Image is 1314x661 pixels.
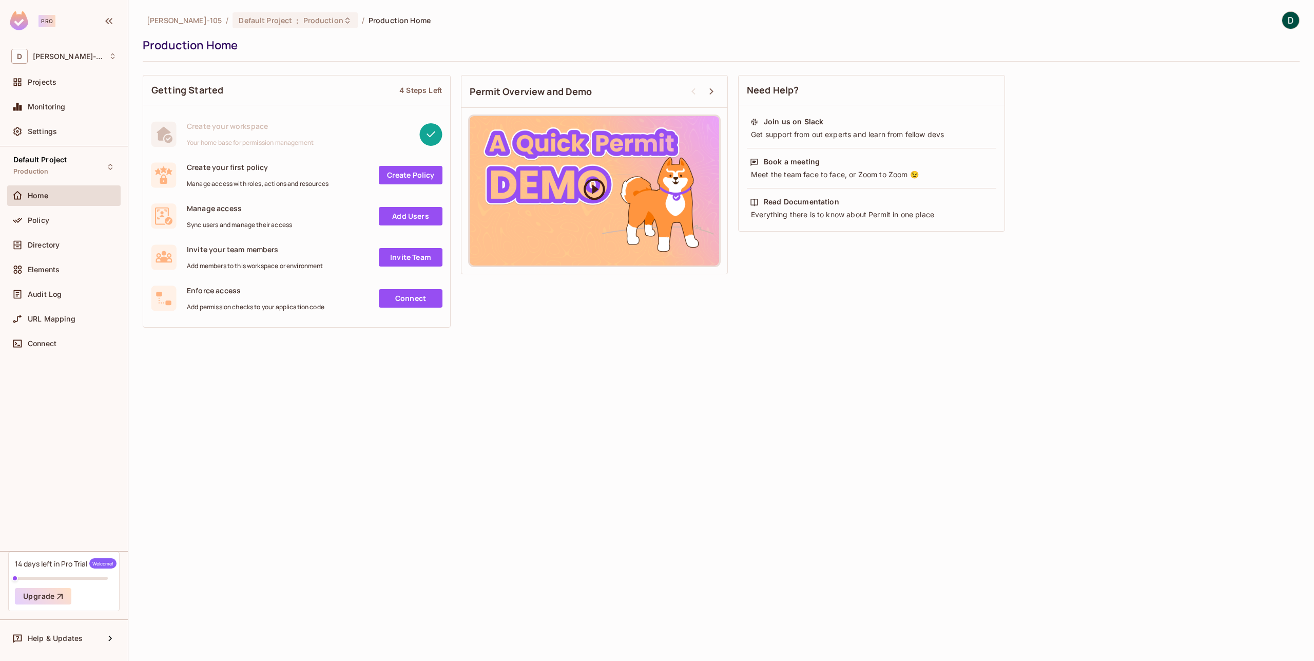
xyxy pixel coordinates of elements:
span: Audit Log [28,290,62,298]
div: Read Documentation [764,197,839,207]
a: Connect [379,289,442,308]
div: Book a meeting [764,157,820,167]
span: Help & Updates [28,634,83,643]
span: Manage access with roles, actions and resources [187,180,328,188]
span: Production Home [369,15,431,25]
div: Meet the team face to face, or Zoom to Zoom 😉 [750,169,993,180]
div: Get support from out experts and learn from fellow devs [750,129,993,140]
span: Need Help? [747,84,799,97]
span: Connect [28,339,56,348]
a: Create Policy [379,166,442,184]
div: Join us on Slack [764,117,823,127]
span: Permit Overview and Demo [470,85,592,98]
span: Production [303,15,343,25]
button: Upgrade [15,588,71,605]
div: Everything there is to know about Permit in one place [750,210,993,220]
span: Default Project [13,156,67,164]
span: Create your first policy [187,162,328,172]
span: Your home base for permission management [187,139,314,147]
span: URL Mapping [28,315,75,323]
a: Add Users [379,207,442,225]
span: Getting Started [151,84,223,97]
span: Directory [28,241,60,249]
div: 4 Steps Left [399,85,442,95]
span: Add permission checks to your application code [187,303,324,311]
span: Create your workspace [187,121,314,131]
span: Enforce access [187,286,324,295]
div: Pro [38,15,55,27]
div: 14 days left in Pro Trial [15,558,117,569]
img: Dimitri Gamkrelidze [1282,12,1299,29]
li: / [226,15,228,25]
span: Policy [28,216,49,224]
span: the active workspace [147,15,222,25]
span: Home [28,192,49,200]
a: Invite Team [379,248,442,267]
span: Elements [28,266,60,274]
span: Workspace: Dimitri-105 [33,52,104,61]
span: Default Project [239,15,292,25]
span: : [296,16,299,25]
li: / [362,15,364,25]
span: Welcome! [89,558,117,569]
span: Add members to this workspace or environment [187,262,323,270]
div: Production Home [143,37,1294,53]
span: Manage access [187,203,292,213]
span: Monitoring [28,103,66,111]
span: Production [13,167,49,176]
img: SReyMgAAAABJRU5ErkJggg== [10,11,28,30]
span: Settings [28,127,57,136]
span: D [11,49,28,64]
span: Projects [28,78,56,86]
span: Invite your team members [187,244,323,254]
span: Sync users and manage their access [187,221,292,229]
